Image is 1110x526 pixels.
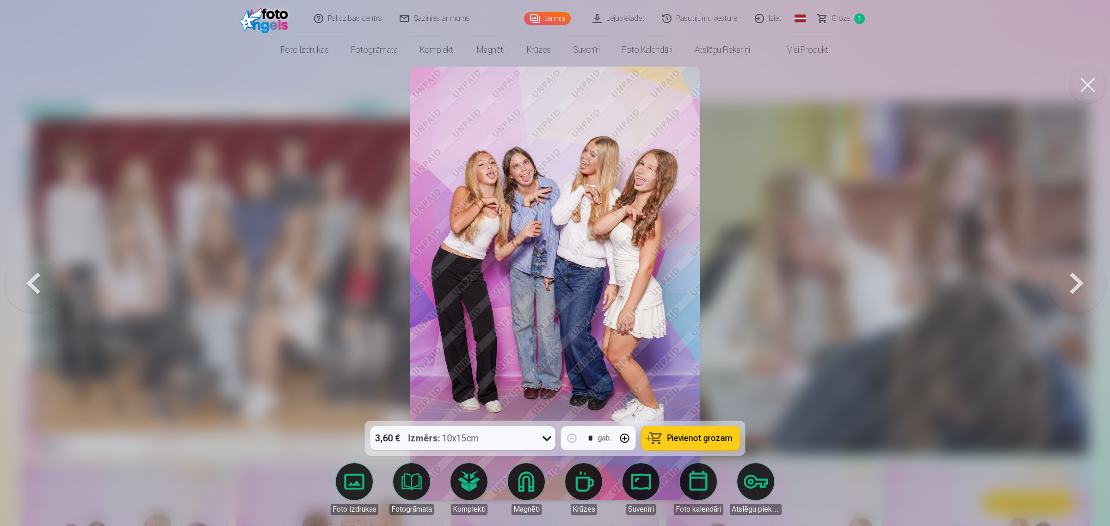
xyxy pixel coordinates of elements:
img: /fa1 [240,4,293,33]
a: Foto kalendāri [611,37,684,63]
div: Foto izdrukas [331,504,378,515]
a: Krūzes [558,463,610,515]
div: Krūzes [571,504,597,515]
a: Foto kalendāri [672,463,724,515]
a: Suvenīri [615,463,667,515]
div: Fotogrāmata [389,504,434,515]
a: Krūzes [516,37,562,63]
a: Atslēgu piekariņi [684,37,761,63]
button: Pievienot grozam [641,426,740,450]
a: Fotogrāmata [340,37,409,63]
div: Suvenīri [626,504,656,515]
a: Foto izdrukas [270,37,340,63]
a: Magnēti [500,463,552,515]
a: Foto izdrukas [328,463,380,515]
strong: Izmērs : [408,432,440,445]
a: Visi produkti [761,37,841,63]
a: Suvenīri [562,37,611,63]
span: Pievienot grozam [667,434,733,442]
a: Komplekti [409,37,466,63]
a: Magnēti [466,37,516,63]
span: Grozs [832,13,851,24]
div: Magnēti [512,504,542,515]
div: gab. [598,433,612,444]
div: Foto kalendāri [674,504,723,515]
a: Galerija [524,12,571,25]
div: 10x15cm [408,426,479,450]
span: 1 [854,13,865,24]
a: Atslēgu piekariņi [730,463,782,515]
div: Komplekti [451,504,487,515]
a: Fotogrāmata [386,463,438,515]
div: 3,60 € [370,426,405,450]
div: Atslēgu piekariņi [730,504,782,515]
a: Komplekti [443,463,495,515]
